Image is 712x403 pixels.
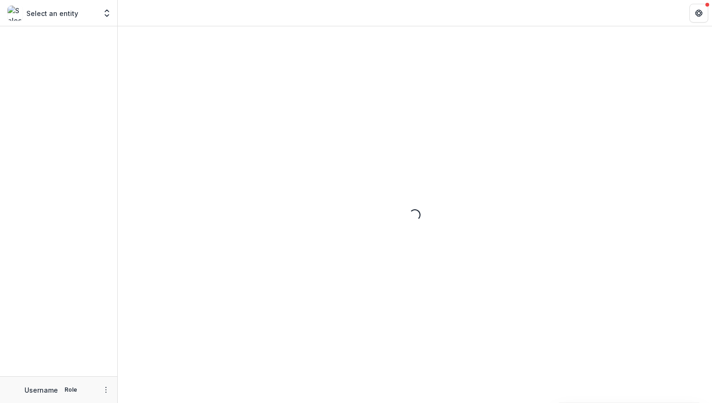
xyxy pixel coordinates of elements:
[62,386,80,394] p: Role
[8,6,23,21] img: Select an entity
[24,385,58,395] p: Username
[100,384,112,395] button: More
[26,8,78,18] p: Select an entity
[100,4,113,23] button: Open entity switcher
[689,4,708,23] button: Get Help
